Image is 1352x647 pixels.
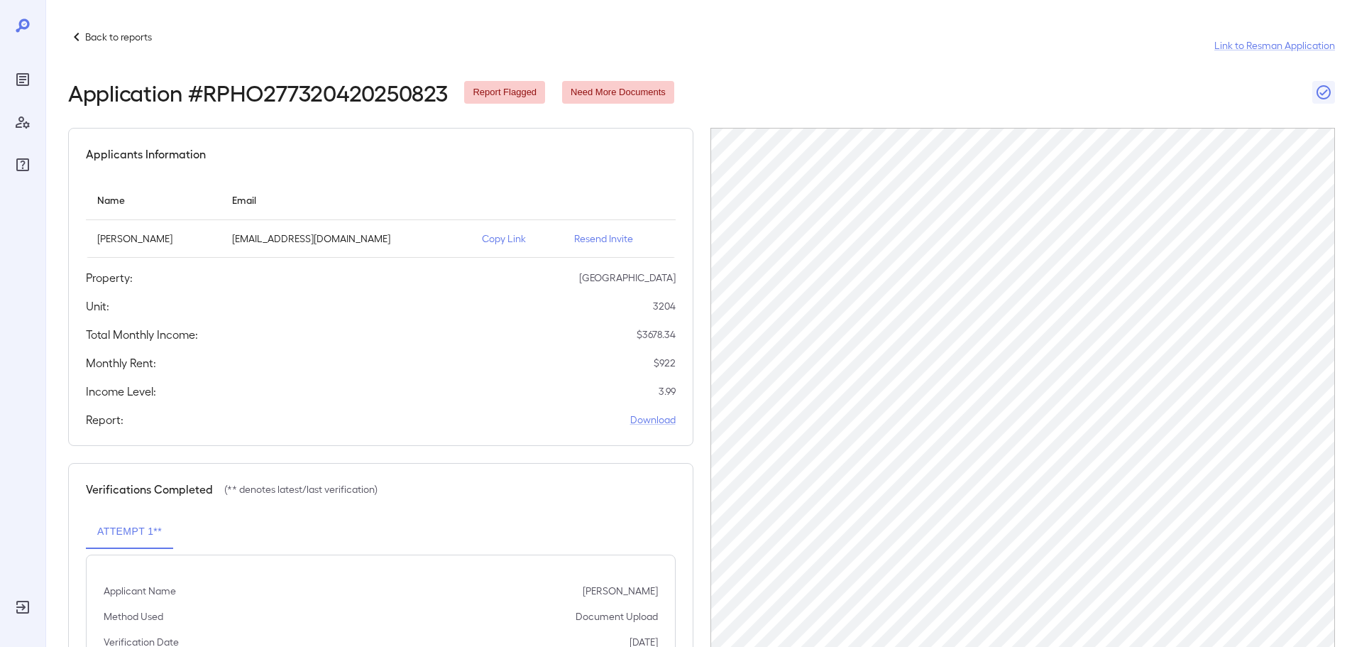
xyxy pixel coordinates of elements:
p: 3204 [653,299,676,313]
p: Back to reports [85,30,152,44]
p: Resend Invite [574,232,664,246]
p: [GEOGRAPHIC_DATA] [579,271,676,285]
p: (** denotes latest/last verification) [224,482,378,496]
h5: Applicants Information [86,146,206,163]
h5: Total Monthly Income: [86,326,198,343]
div: Log Out [11,596,34,619]
p: [PERSON_NAME] [97,232,209,246]
p: $ 922 [654,356,676,370]
table: simple table [86,180,676,258]
th: Name [86,180,221,220]
button: Attempt 1** [86,515,173,549]
h5: Property: [86,269,133,286]
p: Document Upload [576,609,658,624]
h5: Unit: [86,298,109,315]
th: Email [221,180,471,220]
div: Reports [11,68,34,91]
span: Need More Documents [562,86,674,99]
h5: Verifications Completed [86,481,213,498]
h5: Income Level: [86,383,156,400]
h5: Report: [86,411,123,428]
p: 3.99 [659,384,676,398]
div: Manage Users [11,111,34,134]
a: Download [630,413,676,427]
div: FAQ [11,153,34,176]
p: $ 3678.34 [637,327,676,342]
p: Method Used [104,609,163,624]
button: Close Report [1312,81,1335,104]
p: Copy Link [482,232,551,246]
p: [EMAIL_ADDRESS][DOMAIN_NAME] [232,232,459,246]
p: Applicant Name [104,584,176,598]
h5: Monthly Rent: [86,354,156,371]
h2: Application # RPHO277320420250823 [68,80,447,105]
a: Link to Resman Application [1214,38,1335,53]
span: Report Flagged [464,86,545,99]
p: [PERSON_NAME] [583,584,658,598]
